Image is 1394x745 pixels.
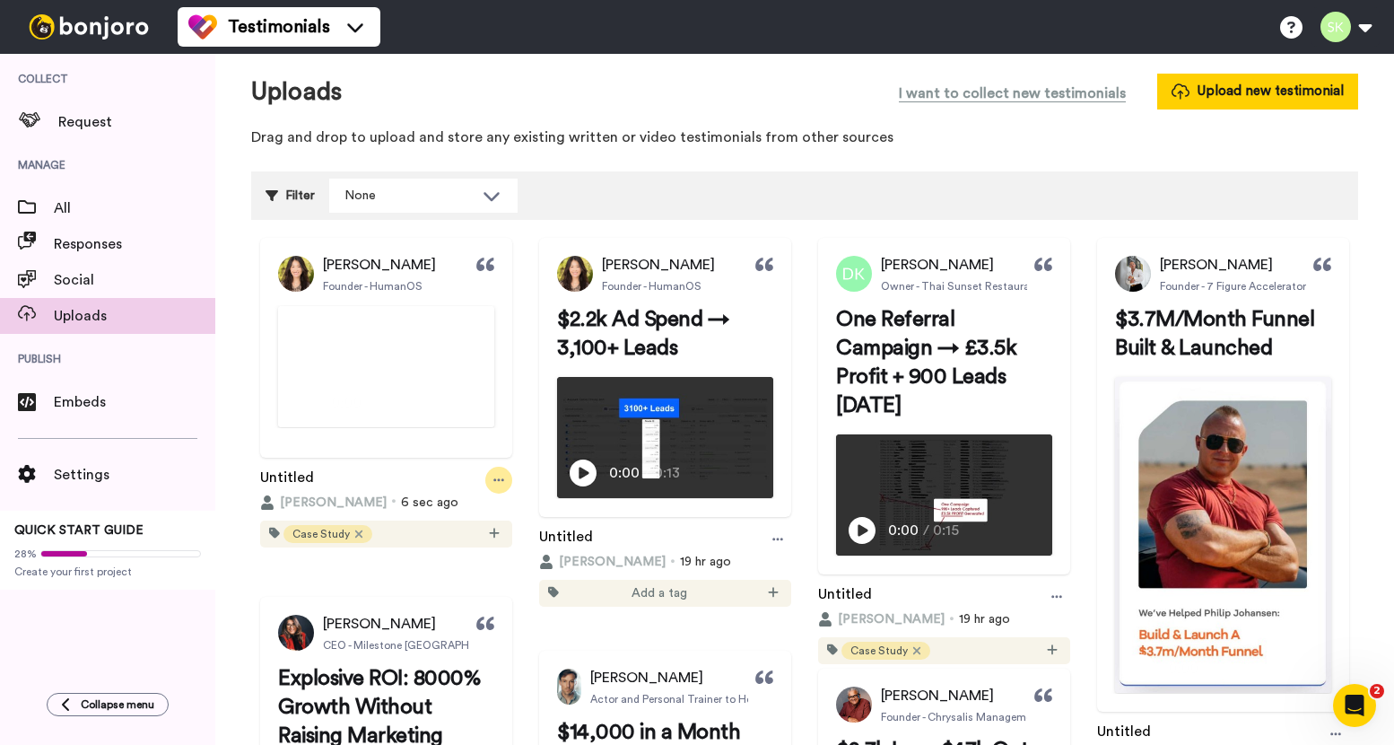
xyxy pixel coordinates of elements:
[188,13,217,41] img: tm-color.svg
[1202,656,1208,678] span: /
[251,127,1358,148] p: Drag and drop to upload and store any existing written or video testimonials from other sources
[292,527,350,541] span: Case Study
[1370,684,1384,698] span: 2
[260,467,314,494] a: Untitled
[1157,74,1358,109] button: Upload new testimonial
[54,269,215,291] span: Social
[881,710,1087,724] span: Founder - Chrysalis Management Institute
[933,520,964,541] span: 0:15
[323,254,436,276] span: [PERSON_NAME]
[836,434,1052,557] img: Video Thumbnail
[899,83,1126,104] span: I want to collect new testimonials
[836,687,872,723] img: Profile Picture
[323,613,436,635] span: [PERSON_NAME]
[278,256,314,292] img: Profile Picture
[923,520,929,541] span: /
[1115,256,1151,292] img: Profile Picture
[14,547,37,561] span: 28%
[330,391,362,413] span: 0:00
[557,309,735,359] span: $2.2k Ad Spend → 3,100+ Leads
[1167,656,1198,678] span: 0:00
[885,74,1139,110] button: I want to collect new testimonials
[539,553,791,571] div: 19 hr ago
[1160,279,1306,294] span: Founder - 7 Figure Accelerator
[654,462,685,484] span: 0:13
[1160,254,1273,276] span: [PERSON_NAME]
[818,583,872,610] a: Untitled
[850,644,908,658] span: Case Study
[323,638,518,653] span: CEO - Milestone [GEOGRAPHIC_DATA]
[375,391,406,413] span: 0:15
[888,520,919,541] span: 0:00
[323,279,423,294] span: Founder - HumanOS
[251,78,342,106] h1: Uploads
[47,693,169,716] button: Collapse menu
[228,14,330,39] span: Testimonials
[818,610,945,628] button: [PERSON_NAME]
[539,553,666,571] button: [PERSON_NAME]
[260,494,512,512] div: 6 sec ago
[81,697,154,712] span: Collapse menu
[14,524,144,537] span: QUICK START GUIDE
[557,669,581,705] img: Profile Picture
[836,256,872,292] img: Profile Picture
[1333,684,1376,727] iframe: Intercom live chat
[881,685,994,706] span: [PERSON_NAME]
[266,179,315,213] div: Filter
[557,377,773,499] img: Video Thumbnail
[632,584,687,602] span: Add a tag
[22,14,156,39] img: bj-logo-header-white.svg
[54,391,215,413] span: Embeds
[539,526,593,553] a: Untitled
[280,494,387,512] span: [PERSON_NAME]
[54,197,215,219] span: All
[365,391,371,413] span: /
[590,667,703,688] span: [PERSON_NAME]
[1212,656,1243,678] span: 0:07
[838,610,945,628] span: [PERSON_NAME]
[260,494,387,512] button: [PERSON_NAME]
[881,279,1041,294] span: Owner - Thai Sunset Restaurant
[278,306,494,428] img: Video Thumbnail
[557,256,593,292] img: Profile Picture
[344,187,474,205] div: None
[1115,377,1331,693] img: Video Thumbnail
[14,565,201,579] span: Create your first project
[54,233,215,255] span: Responses
[58,111,215,133] span: Request
[836,309,1022,416] span: One Referral Campaign → £3.5k Profit + 900 Leads [DATE]
[609,462,640,484] span: 0:00
[881,254,994,276] span: [PERSON_NAME]
[54,305,215,327] span: Uploads
[559,553,666,571] span: [PERSON_NAME]
[602,279,701,294] span: Founder - HumanOS
[54,464,215,486] span: Settings
[1115,309,1320,359] span: $3.7M/Month Funnel Built & Launched
[602,254,715,276] span: [PERSON_NAME]
[278,615,314,651] img: Profile Picture
[644,462,650,484] span: /
[818,610,1070,628] div: 19 hr ago
[590,692,827,706] span: Actor and Personal Trainer to Hollywood Actors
